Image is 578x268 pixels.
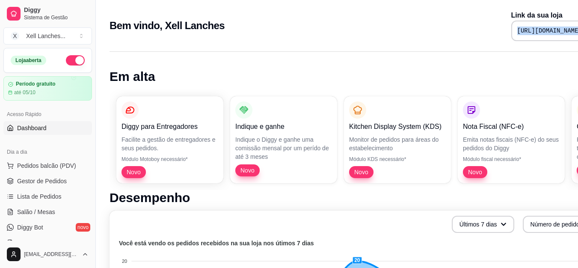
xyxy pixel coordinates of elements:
span: Salão / Mesas [17,208,55,216]
p: Diggy para Entregadores [122,122,218,132]
span: Diggy Bot [17,223,43,232]
div: Xell Lanches ... [26,32,65,40]
span: Novo [465,168,486,176]
button: Nota Fiscal (NFC-e)Emita notas fiscais (NFC-e) do seus pedidos do DiggyMódulo fiscal necessário*Novo [458,96,565,183]
span: Pedidos balcão (PDV) [17,161,76,170]
a: KDS [3,236,92,250]
h2: Bem vindo, Xell Lanches [110,19,225,33]
span: Diggy [24,6,89,14]
button: [EMAIL_ADDRESS][DOMAIN_NAME] [3,244,92,265]
p: Kitchen Display System (KDS) [349,122,446,132]
p: Módulo fiscal necessário* [463,156,560,163]
button: Select a team [3,27,92,45]
article: Período gratuito [16,81,56,87]
button: Diggy para EntregadoresFacilite a gestão de entregadores e seus pedidos.Módulo Motoboy necessário... [116,96,223,183]
span: Lista de Pedidos [17,192,62,201]
button: Kitchen Display System (KDS)Monitor de pedidos para áreas do estabelecimentoMódulo KDS necessário... [344,96,451,183]
span: Novo [123,168,144,176]
button: Alterar Status [66,55,85,66]
div: Loja aberta [11,56,46,65]
p: Módulo Motoboy necessário* [122,156,218,163]
p: Módulo KDS necessário* [349,156,446,163]
p: Monitor de pedidos para áreas do estabelecimento [349,135,446,152]
button: Indique e ganheIndique o Diggy e ganhe uma comissão mensal por um perído de até 3 mesesNovo [230,96,337,183]
div: Dia a dia [3,145,92,159]
a: Gestor de Pedidos [3,174,92,188]
span: X [11,32,19,40]
span: Novo [237,166,258,175]
span: Sistema de Gestão [24,14,89,21]
p: Indique o Diggy e ganhe uma comissão mensal por um perído de até 3 meses [235,135,332,161]
span: Novo [351,168,372,176]
text: Você está vendo os pedidos recebidos na sua loja nos útimos 7 dias [119,240,314,247]
p: Indique e ganhe [235,122,332,132]
span: Dashboard [17,124,47,132]
tspan: 20 [122,259,127,264]
span: Gestor de Pedidos [17,177,67,185]
article: até 05/10 [14,89,36,96]
a: Diggy Botnovo [3,220,92,234]
a: DiggySistema de Gestão [3,3,92,24]
span: [EMAIL_ADDRESS][DOMAIN_NAME] [24,251,78,258]
p: Nota Fiscal (NFC-e) [463,122,560,132]
a: Período gratuitoaté 05/10 [3,76,92,101]
a: Dashboard [3,121,92,135]
div: Acesso Rápido [3,107,92,121]
span: KDS [17,238,30,247]
a: Lista de Pedidos [3,190,92,203]
a: Salão / Mesas [3,205,92,219]
p: Facilite a gestão de entregadores e seus pedidos. [122,135,218,152]
button: Últimos 7 dias [452,216,514,233]
p: Emita notas fiscais (NFC-e) do seus pedidos do Diggy [463,135,560,152]
button: Pedidos balcão (PDV) [3,159,92,173]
